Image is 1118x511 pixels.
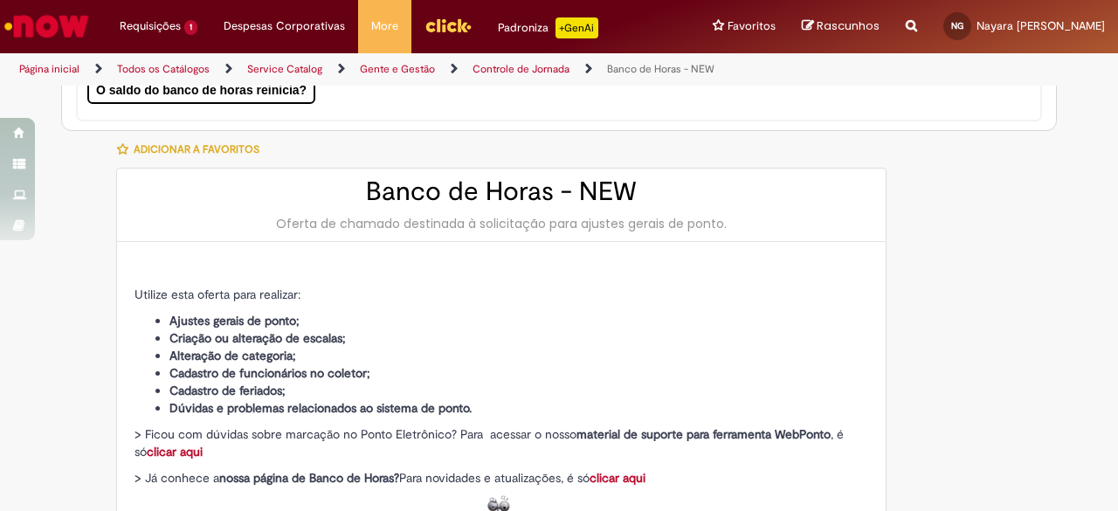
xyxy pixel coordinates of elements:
div: Padroniza [498,17,598,38]
button: Adicionar a Favoritos [116,131,269,168]
strong: Criação ou alteração de escalas; [169,330,346,346]
span: 1 [184,20,197,35]
span: More [371,17,398,35]
p: > Já conhece a Para novidades e atualizações, é só [135,469,868,487]
img: ServiceNow [2,9,92,44]
a: Rascunhos [802,18,880,35]
strong: Alteração de categoria; [169,348,296,363]
button: O saldo do banco de horas reinicia? [87,76,315,104]
span: Adicionar a Favoritos [134,142,259,156]
a: Página inicial [19,62,79,76]
p: > Ficou com dúvidas sobre marcação no Ponto Eletrônico? Para acessar o nosso , é só [135,425,868,460]
span: Despesas Corporativas [224,17,345,35]
img: click_logo_yellow_360x200.png [424,12,472,38]
a: Gente e Gestão [360,62,435,76]
p: +GenAi [556,17,598,38]
strong: Dúvidas e problemas relacionados ao sistema de ponto. [169,400,472,416]
span: Utilize esta oferta para realizar: [135,287,300,302]
span: Nayara [PERSON_NAME] [977,18,1105,33]
a: Service Catalog [247,62,322,76]
strong: Cadastro de funcionários no coletor; [169,365,370,381]
a: Todos os Catálogos [117,62,210,76]
span: Requisições [120,17,181,35]
span: NG [951,20,963,31]
strong: Cadastro de feriados; [169,383,286,398]
h2: Banco de Horas - NEW [135,177,868,206]
strong: Ajustes gerais de ponto; [169,313,300,328]
ul: Trilhas de página [13,53,732,86]
a: clicar aqui [147,444,203,459]
strong: nossa página de Banco de Horas? [219,470,399,486]
a: Banco de Horas - NEW [607,62,714,76]
a: clicar aqui [590,470,645,486]
div: Oferta de chamado destinada à solicitação para ajustes gerais de ponto. [135,215,868,232]
span: Rascunhos [817,17,880,34]
a: Controle de Jornada [473,62,569,76]
strong: material de suporte para ferramenta WebPonto [576,426,831,442]
span: Favoritos [728,17,776,35]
